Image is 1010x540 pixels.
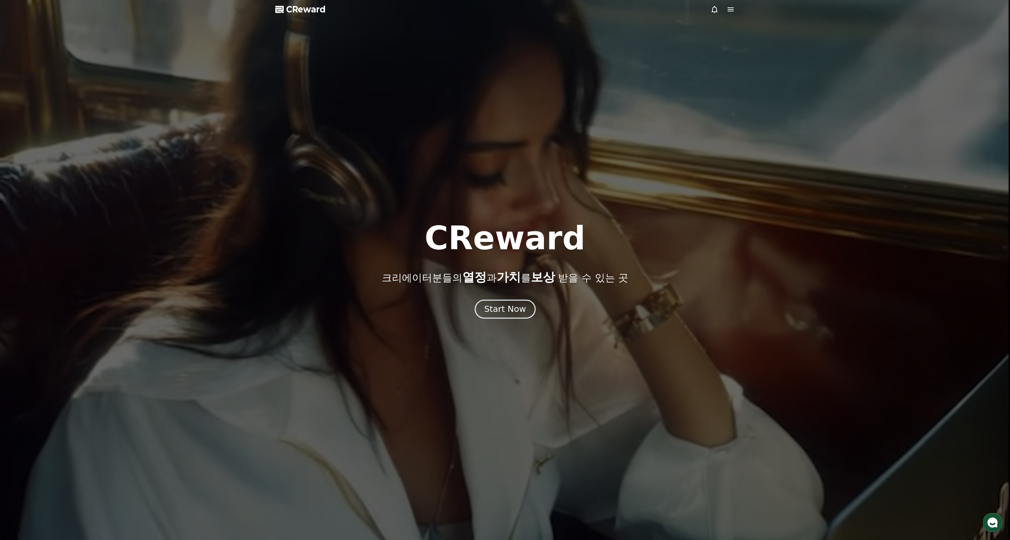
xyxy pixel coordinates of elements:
p: 크리에이터분들의 과 를 받을 수 있는 곳 [382,271,628,284]
a: CReward [275,4,326,15]
a: 대화 [44,213,87,230]
a: 설정 [87,213,129,230]
span: 열정 [462,270,487,284]
span: 홈 [21,223,25,229]
a: 홈 [2,213,44,230]
span: 가치 [497,270,521,284]
span: 보상 [531,270,555,284]
span: 설정 [104,223,112,229]
span: 대화 [61,223,70,229]
button: Start Now [474,299,535,319]
span: CReward [286,4,326,15]
div: Start Now [484,303,526,315]
a: Start Now [476,307,534,313]
h1: CReward [424,222,585,254]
